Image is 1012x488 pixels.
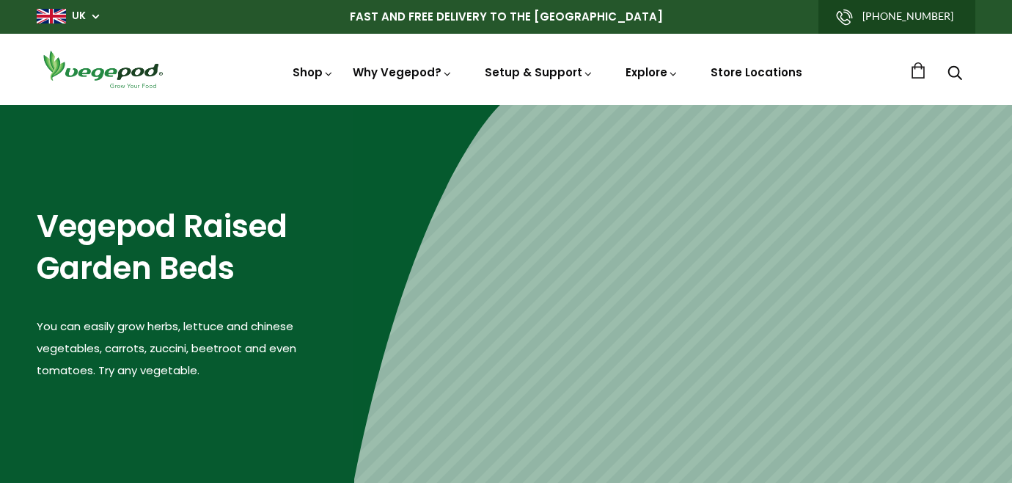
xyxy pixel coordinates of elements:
img: gb_large.png [37,9,66,23]
img: Vegepod [37,48,169,90]
a: UK [72,9,86,23]
a: Shop [293,65,334,80]
a: Explore [626,65,678,80]
a: Why Vegepod? [353,65,452,80]
p: You can easily grow herbs, lettuce and chinese vegetables, carrots, zuccini, beetroot and even to... [37,316,354,382]
h2: Vegepod Raised Garden Beds [37,206,354,289]
a: Search [947,67,962,82]
a: Setup & Support [485,65,593,80]
a: Store Locations [711,65,802,80]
